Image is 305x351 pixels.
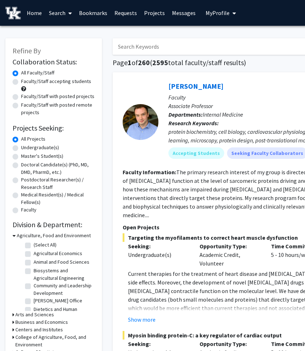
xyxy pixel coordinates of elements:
h3: Centers and Institutes [15,326,63,333]
h3: College of Agriculture, Food, and Environment [15,333,95,348]
label: All Projects [21,135,45,143]
span: 2595 [152,58,168,67]
span: 1 [128,58,132,67]
label: Faculty/Staff accepting students [21,78,91,85]
label: [PERSON_NAME] Office [34,297,82,304]
div: Undergraduate(s) [128,250,189,259]
span: My Profile [206,9,230,16]
a: Requests [111,0,141,25]
label: Master's Student(s) [21,152,63,160]
a: [PERSON_NAME] [168,82,223,91]
label: Postdoctoral Researcher(s) / Research Staff [21,176,95,191]
h3: Arts and Sciences [15,311,54,318]
label: All Faculty/Staff [21,69,54,77]
label: Community and Leadership Development [34,282,93,297]
h3: Business and Economics [15,318,68,326]
label: Faculty [21,206,36,214]
h2: Projects Seeking: [13,124,95,132]
a: Projects [141,0,168,25]
label: Faculty/Staff with posted remote projects [21,101,95,116]
a: Bookmarks [75,0,111,25]
button: Show more [128,315,156,324]
p: Opportunity Type: [200,242,260,250]
p: Seeking: [128,340,189,348]
a: Search [45,0,75,25]
div: Academic Credit, Volunteer [194,242,266,268]
h3: Agriculture, Food and Environment [17,232,91,239]
span: Internal Medicine [203,111,243,118]
p: Seeking: [128,242,189,250]
b: Research Keywords: [168,120,219,127]
span: 260 [138,58,150,67]
label: Biosystems and Agricultural Engineering [34,267,93,282]
h2: Collaboration Status: [13,58,95,66]
label: (Select All) [34,241,56,249]
mat-chip: Accepting Students [168,147,224,159]
label: Undergraduate(s) [21,144,59,151]
p: Opportunity Type: [200,340,260,348]
span: Refine By [13,46,41,55]
h2: Division & Department: [13,220,95,229]
label: Doctoral Candidate(s) (PhD, MD, DMD, PharmD, etc.) [21,161,95,176]
b: Departments: [168,111,203,118]
label: Agricultural Economics [34,250,82,257]
img: University of Kentucky Logo [5,7,21,19]
iframe: Chat [5,319,30,346]
b: Faculty Information: [123,169,176,176]
a: Home [23,0,45,25]
label: Medical Resident(s) / Medical Fellow(s) [21,191,95,206]
label: Animal and Food Sciences [34,258,89,266]
a: Messages [168,0,199,25]
label: Dietetics and Human Nutrition [34,306,93,321]
label: Faculty/Staff with posted projects [21,93,94,100]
